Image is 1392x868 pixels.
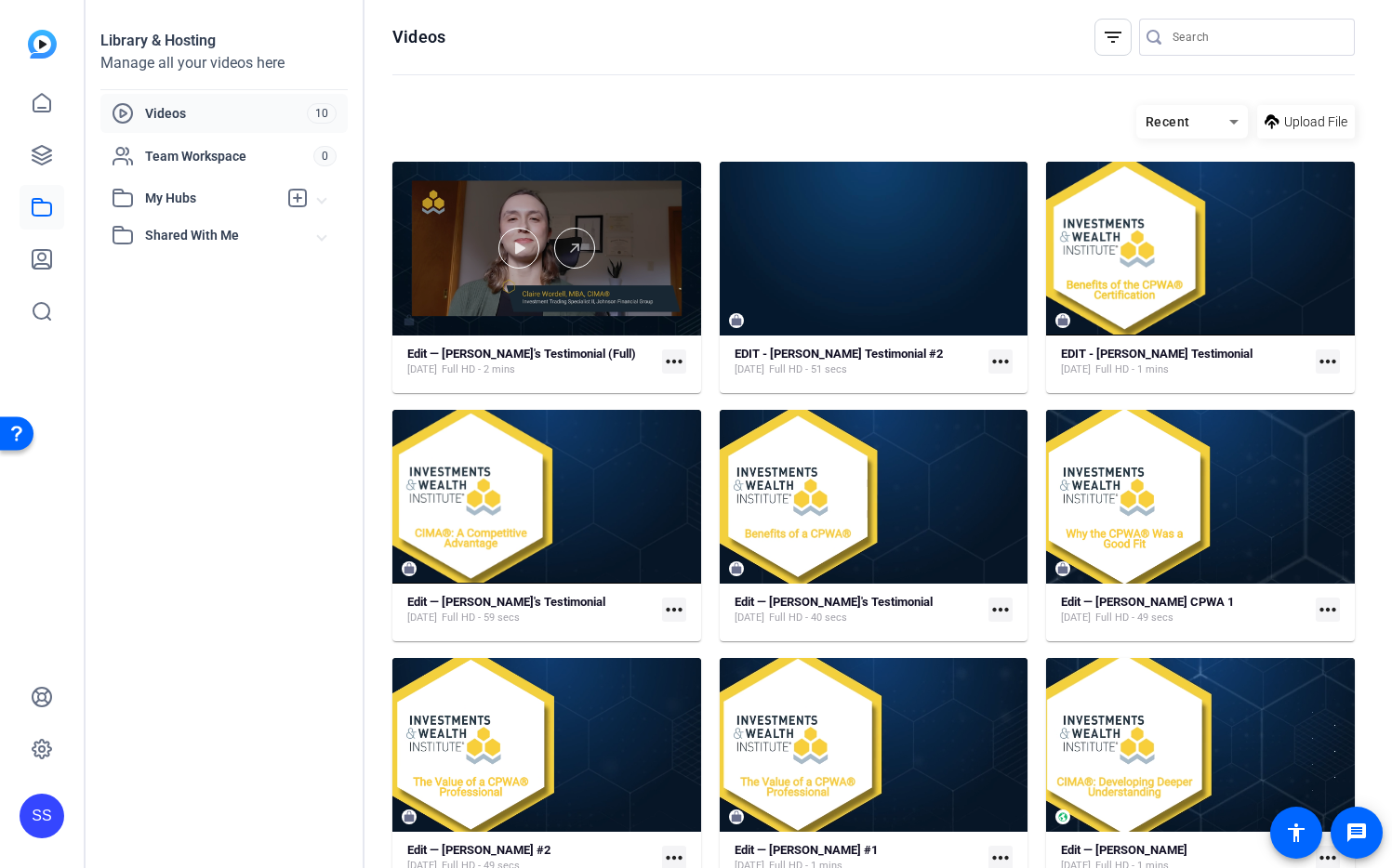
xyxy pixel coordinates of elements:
[407,611,437,625] span: [DATE]
[313,146,337,166] span: 0
[735,362,764,377] span: [DATE]
[100,30,348,52] div: Library & Hosting
[1061,347,1253,361] strong: EDIT - [PERSON_NAME] Testimonial
[1102,26,1124,48] mat-icon: filter_list
[145,104,307,123] span: Videos
[988,598,1013,622] mat-icon: more_horiz
[145,226,318,245] span: Shared With Me
[662,349,686,374] mat-icon: more_horiz
[662,598,686,622] mat-icon: more_horiz
[407,362,437,377] span: [DATE]
[407,347,655,377] a: Edit — [PERSON_NAME]'s Testimonial (Full)[DATE]Full HD - 2 mins
[735,347,982,377] a: EDIT - [PERSON_NAME] Testimonial #2[DATE]Full HD - 51 secs
[100,52,348,74] div: Manage all your videos here
[442,611,520,625] span: Full HD - 59 secs
[769,362,847,377] span: Full HD - 51 secs
[1284,112,1347,132] span: Upload File
[392,26,445,48] h1: Videos
[769,611,847,625] span: Full HD - 40 secs
[1061,595,1234,609] strong: Edit — [PERSON_NAME] CPWA 1
[735,347,943,361] strong: EDIT - [PERSON_NAME] Testimonial #2
[407,347,636,361] strong: Edit — [PERSON_NAME]'s Testimonial (Full)
[145,147,313,165] span: Team Workspace
[735,595,933,609] strong: Edit — [PERSON_NAME]'s Testimonial
[20,794,64,838] div: SS
[735,843,878,857] strong: Edit — [PERSON_NAME] #1
[1061,347,1308,377] a: EDIT - [PERSON_NAME] Testimonial[DATE]Full HD - 1 mins
[1346,822,1368,844] mat-icon: message
[1095,362,1169,377] span: Full HD - 1 mins
[442,362,515,377] span: Full HD - 2 mins
[1061,843,1187,857] strong: Edit — [PERSON_NAME]
[1061,362,1091,377] span: [DATE]
[28,30,57,59] img: blue-gradient.svg
[407,843,550,857] strong: Edit — [PERSON_NAME] #2
[1061,595,1308,625] a: Edit — [PERSON_NAME] CPWA 1[DATE]Full HD - 49 secs
[100,179,348,217] mat-expansion-panel-header: My Hubs
[307,103,337,124] span: 10
[1316,349,1340,374] mat-icon: more_horiz
[1146,114,1190,129] span: Recent
[100,217,348,254] mat-expansion-panel-header: Shared With Me
[735,611,764,625] span: [DATE]
[988,349,1013,374] mat-icon: more_horiz
[1285,822,1307,844] mat-icon: accessibility
[1257,105,1355,138] button: Upload File
[145,189,277,208] span: My Hubs
[407,595,605,609] strong: Edit — [PERSON_NAME]'s Testimonial
[1316,598,1340,622] mat-icon: more_horiz
[1095,611,1173,625] span: Full HD - 49 secs
[1173,26,1340,48] input: Search
[407,595,655,625] a: Edit — [PERSON_NAME]'s Testimonial[DATE]Full HD - 59 secs
[735,595,982,625] a: Edit — [PERSON_NAME]'s Testimonial[DATE]Full HD - 40 secs
[1061,611,1091,625] span: [DATE]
